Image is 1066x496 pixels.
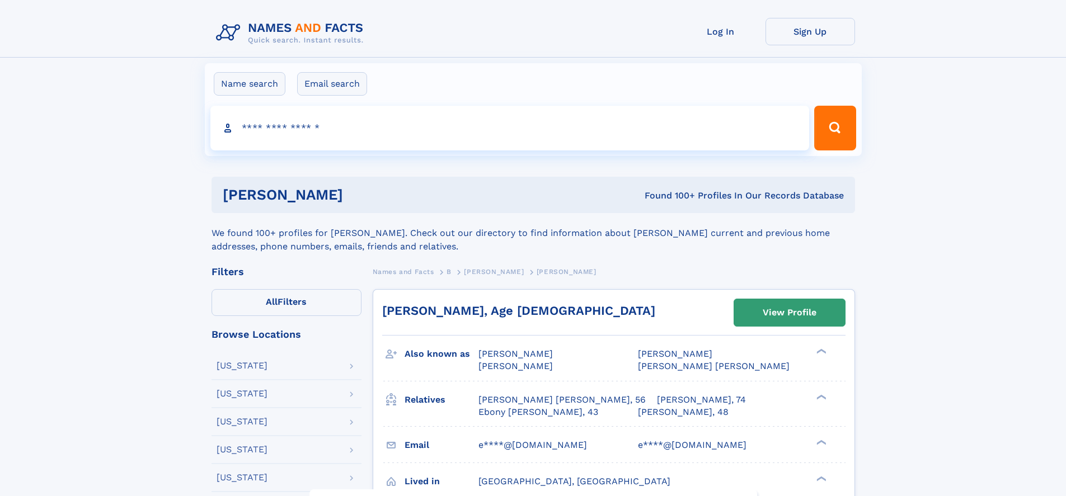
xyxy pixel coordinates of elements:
a: [PERSON_NAME], Age [DEMOGRAPHIC_DATA] [382,304,655,318]
h3: Relatives [405,390,478,409]
span: [GEOGRAPHIC_DATA], [GEOGRAPHIC_DATA] [478,476,670,486]
div: [US_STATE] [217,417,267,426]
label: Email search [297,72,367,96]
span: B [447,268,452,276]
h3: Also known as [405,344,478,363]
a: Ebony [PERSON_NAME], 43 [478,406,598,418]
span: [PERSON_NAME] [PERSON_NAME] [638,361,790,371]
div: ❯ [814,393,827,400]
div: Browse Locations [212,329,361,339]
div: Found 100+ Profiles In Our Records Database [494,190,844,202]
h3: Email [405,436,478,455]
div: [US_STATE] [217,361,267,370]
button: Search Button [814,106,856,150]
span: [PERSON_NAME] [638,348,712,359]
a: [PERSON_NAME] [PERSON_NAME], 56 [478,394,646,406]
a: [PERSON_NAME], 74 [657,394,746,406]
label: Name search [214,72,285,96]
div: We found 100+ profiles for [PERSON_NAME]. Check out our directory to find information about [PERS... [212,213,855,253]
a: Log In [676,18,766,45]
label: Filters [212,289,361,316]
a: [PERSON_NAME], 48 [638,406,729,418]
h1: [PERSON_NAME] [223,188,494,202]
input: search input [210,106,810,150]
a: B [447,264,452,278]
div: View Profile [763,300,816,325]
img: Logo Names and Facts [212,18,373,48]
span: [PERSON_NAME] [537,268,597,276]
a: Names and Facts [373,264,434,278]
div: ❯ [814,438,827,446]
div: Filters [212,267,361,277]
span: [PERSON_NAME] [478,361,553,371]
a: [PERSON_NAME] [464,264,524,278]
div: ❯ [814,348,827,355]
span: All [266,296,278,307]
span: [PERSON_NAME] [478,348,553,359]
a: Sign Up [766,18,855,45]
h3: Lived in [405,472,478,491]
div: [US_STATE] [217,473,267,482]
span: [PERSON_NAME] [464,268,524,276]
div: ❯ [814,475,827,482]
div: [US_STATE] [217,445,267,454]
div: [US_STATE] [217,389,267,398]
a: View Profile [734,299,845,326]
